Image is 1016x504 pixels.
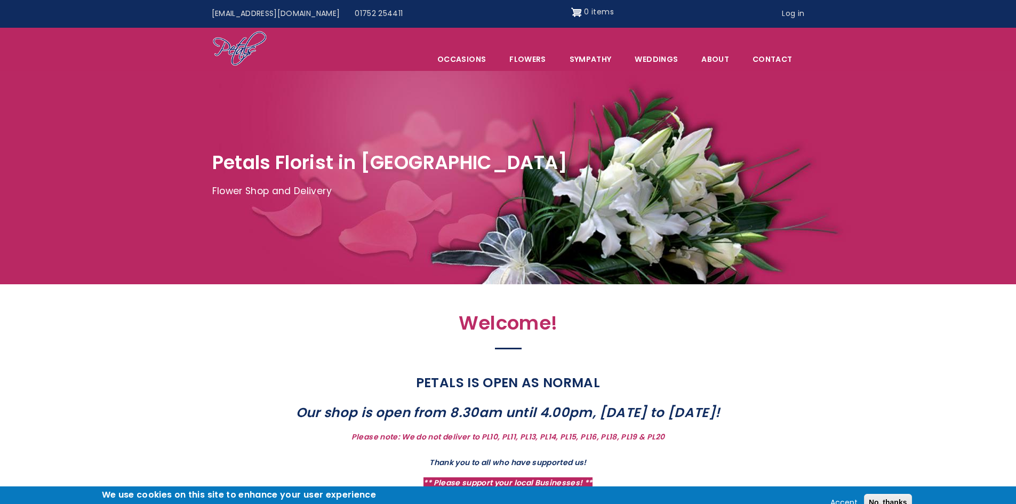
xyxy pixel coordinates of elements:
strong: Thank you to all who have supported us! [429,457,587,468]
strong: ** Please support your local Businesses! ** [423,477,592,488]
span: Occasions [426,48,497,70]
span: Weddings [623,48,689,70]
strong: Our shop is open from 8.30am until 4.00pm, [DATE] to [DATE]! [296,403,721,422]
strong: PETALS IS OPEN AS NORMAL [416,373,600,392]
a: [EMAIL_ADDRESS][DOMAIN_NAME] [204,4,348,24]
a: Sympathy [558,48,623,70]
a: Contact [741,48,803,70]
p: Flower Shop and Delivery [212,183,804,199]
img: Home [212,30,267,68]
h2: We use cookies on this site to enhance your user experience [102,489,377,501]
a: About [690,48,740,70]
h2: Welcome! [276,312,740,340]
a: Shopping cart 0 items [571,4,614,21]
a: 01752 254411 [347,4,410,24]
span: Petals Florist in [GEOGRAPHIC_DATA] [212,149,568,175]
strong: Please note: We do not deliver to PL10, PL11, PL13, PL14, PL15, PL16, PL18, PL19 & PL20 [351,431,665,442]
span: 0 items [584,6,613,17]
a: Flowers [498,48,557,70]
a: Log in [774,4,812,24]
img: Shopping cart [571,4,582,21]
